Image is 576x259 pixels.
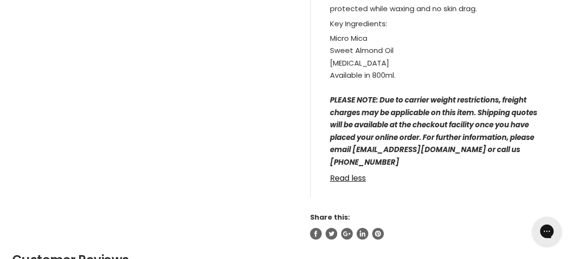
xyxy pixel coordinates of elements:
[330,44,544,57] li: Sweet Almond Oil
[310,213,564,239] aside: Share this:
[330,168,544,183] a: Read less
[310,212,350,222] span: Share this:
[330,17,544,32] p: Key Ingredients:
[330,57,544,69] li: [MEDICAL_DATA]
[330,95,537,167] strong: PLEASE NOTE: Due to carrier weight restrictions, freight charges may be applicable on this item. ...
[330,32,544,45] li: Micro Mica
[527,213,566,249] iframe: Gorgias live chat messenger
